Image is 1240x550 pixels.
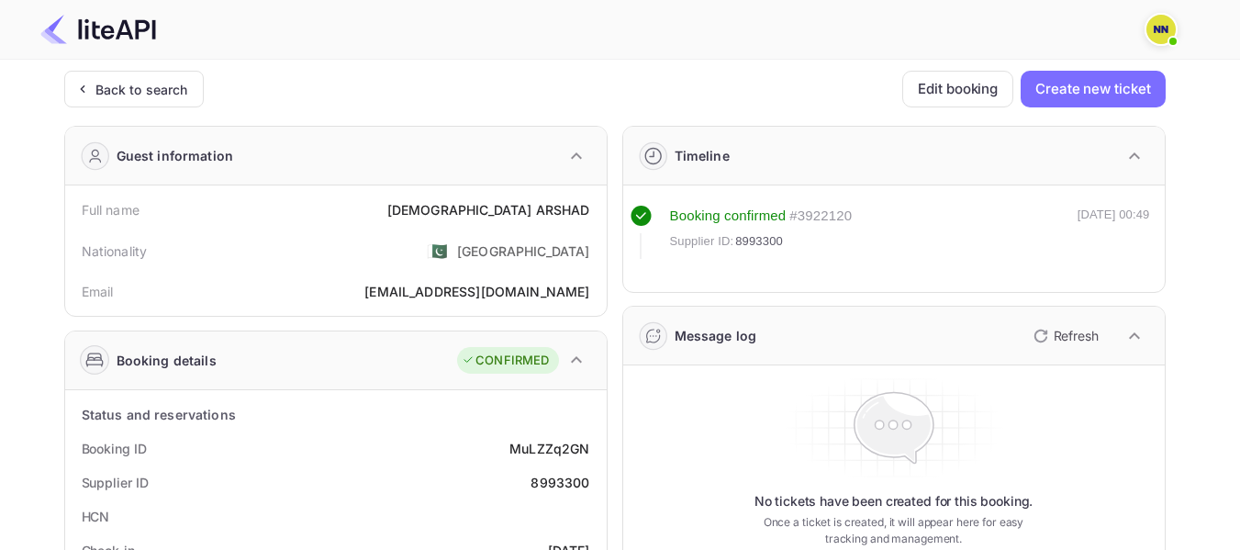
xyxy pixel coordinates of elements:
span: Supplier ID: [670,232,734,251]
span: 8993300 [735,232,783,251]
div: Full name [82,200,140,219]
div: [GEOGRAPHIC_DATA] [457,241,590,261]
p: Refresh [1054,326,1099,345]
div: [DEMOGRAPHIC_DATA] ARSHAD [387,200,590,219]
div: Message log [675,326,757,345]
div: MuLZZq2GN [509,439,589,458]
div: Booking ID [82,439,147,458]
div: Back to search [95,80,188,99]
div: Guest information [117,146,234,165]
div: HCN [82,507,110,526]
button: Edit booking [902,71,1013,107]
div: Booking details [117,351,217,370]
div: 8993300 [531,473,589,492]
div: Nationality [82,241,148,261]
span: United States [427,234,448,267]
button: Create new ticket [1021,71,1165,107]
img: LiteAPI Logo [40,15,156,44]
p: Once a ticket is created, it will appear here for easy tracking and management. [749,514,1039,547]
p: No tickets have been created for this booking. [754,492,1033,511]
div: CONFIRMED [462,352,549,370]
div: Timeline [675,146,730,165]
div: Supplier ID [82,473,149,492]
div: [DATE] 00:49 [1078,206,1150,259]
div: # 3922120 [789,206,852,227]
div: Email [82,282,114,301]
button: Refresh [1022,321,1106,351]
div: Status and reservations [82,405,236,424]
img: N/A N/A [1146,15,1176,44]
div: [EMAIL_ADDRESS][DOMAIN_NAME] [364,282,589,301]
div: Booking confirmed [670,206,787,227]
